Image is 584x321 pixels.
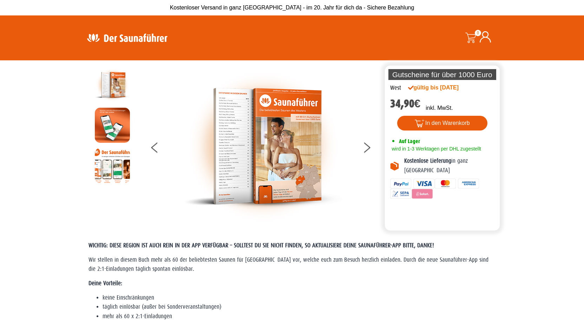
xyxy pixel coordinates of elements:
span: 0 [475,30,481,36]
li: keine Einschränkungen [103,293,496,302]
p: in ganz [GEOGRAPHIC_DATA] [404,156,495,175]
p: inkl. MwSt. [426,104,453,112]
strong: Deine Vorteile: [88,280,122,287]
div: West [390,83,401,93]
span: Auf Lager [399,138,420,145]
img: Anleitung7tn [95,148,130,183]
div: gültig bis [DATE] [408,83,474,92]
bdi: 34,90 [390,97,421,110]
span: WICHTIG: DIESE REGION IST AUCH REIN IN DER APP VERFÜGBAR – SOLLTEST DU SIE NICHT FINDEN, SO AKTUA... [88,242,434,249]
p: Gutscheine für über 1000 Euro [388,69,497,80]
img: MOCKUP-iPhone_regional [95,108,130,143]
img: der-saunafuehrer-2025-west [184,67,342,225]
img: der-saunafuehrer-2025-west [95,67,130,102]
span: Wir stellen in diesem Buch mehr als 60 der beliebtesten Saunen für [GEOGRAPHIC_DATA] vor, welche ... [88,256,488,272]
li: täglich einlösbar (außer bei Sonderveranstaltungen) [103,302,496,312]
b: Kostenlose Lieferung [404,158,451,164]
li: mehr als 60 x 2:1-Einladungen [103,312,496,321]
span: Kostenloser Versand in ganz [GEOGRAPHIC_DATA] - im 20. Jahr für dich da - Sichere Bezahlung [170,5,414,11]
span: wird in 1-3 Werktagen per DHL zugestellt [390,146,481,152]
button: In den Warenkorb [397,116,487,131]
span: € [414,97,421,110]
